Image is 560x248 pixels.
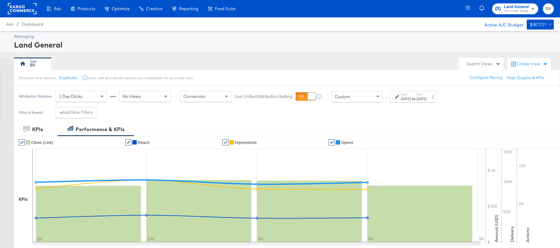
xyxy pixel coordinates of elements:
[146,6,163,11] span: Creative
[54,6,61,11] span: Ads
[341,140,353,145] span: Spend
[76,126,125,133] div: Performance & KPIs
[335,94,350,99] span: Custom
[527,20,554,30] button: $877.11
[19,110,44,115] div: Filter & Search:
[509,226,515,242] text: Delivery
[492,3,538,14] button: Land GeneralThe CoStar Group
[59,75,77,81] button: Duplicate
[6,22,13,27] span: Ads
[59,94,83,99] span: 1 Day Clicks
[416,96,427,101] div: [DATE]
[504,4,529,10] span: Land General
[478,20,524,29] div: Active A/C Budget
[60,109,62,115] strong: +
[14,39,552,50] div: Land General
[467,61,501,67] div: Search Views
[530,21,546,29] div: $877.11
[30,62,35,68] div: SV
[14,34,552,39] div: Managing:
[19,196,28,202] div: KPIs
[31,140,53,145] span: Clicks (Link)
[222,139,229,145] a: ✔
[19,76,56,80] div: Personal View Actions:
[543,3,554,14] button: SV
[411,96,416,101] strong: to
[32,126,43,133] div: KPIs
[517,61,548,67] div: Create View
[507,75,544,81] button: Hide Graphs & KPIs
[465,72,507,83] button: Configure Pacing
[494,215,499,242] text: Amount (USD)
[329,139,335,145] a: ✔
[13,22,22,27] span: /
[78,6,95,11] span: Products
[179,6,198,11] span: Reporting
[123,94,141,99] span: No Views
[383,97,389,99] span: ↑
[22,22,43,27] a: Dashboard
[215,6,235,11] span: Feed Suite
[504,9,529,14] span: The CoStar Group
[401,96,411,101] div: [DATE]
[88,76,193,80] div: Save, edit and delete options are unavailable for personal view.
[125,139,131,145] a: ✔
[55,107,97,118] button: +Add New Filters
[19,94,52,99] div: Attribution Window:
[19,139,25,145] a: ✔
[112,6,130,11] span: Optimize
[545,5,551,12] span: SV
[183,94,206,99] span: Conversion
[235,140,257,145] span: Impressions
[401,92,411,96] label: Start:
[525,227,530,242] text: Actions
[138,140,149,145] span: Reach
[416,92,427,96] label: End:
[235,94,293,100] label: Use Unified Attribution Setting:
